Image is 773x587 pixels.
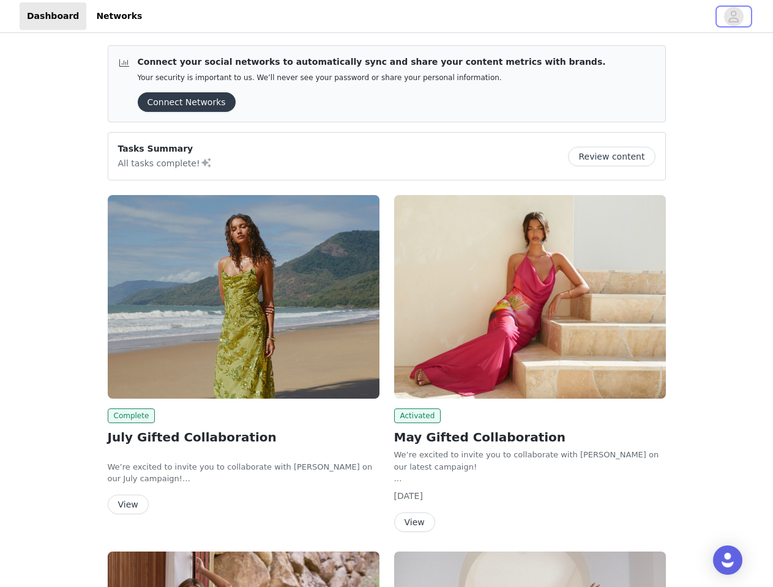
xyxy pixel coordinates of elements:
[108,408,155,423] span: Complete
[108,461,379,485] p: We’re excited to invite you to collaborate with [PERSON_NAME] on our July campaign!
[728,7,739,26] div: avatar
[118,155,212,170] p: All tasks complete!
[118,142,212,155] p: Tasks Summary
[89,2,149,30] a: Networks
[394,512,435,532] button: View
[108,500,149,509] a: View
[108,428,379,446] h2: July Gifted Collaboration
[20,2,86,30] a: Dashboard
[138,73,606,83] p: Your security is important to us. We’ll never see your password or share your personal information.
[394,518,435,527] a: View
[394,491,423,501] span: [DATE]
[394,449,666,473] p: We’re excited to invite you to collaborate with [PERSON_NAME] on our latest campaign!
[108,195,379,399] img: Peppermayo USA
[713,545,742,575] div: Open Intercom Messenger
[138,92,236,112] button: Connect Networks
[394,195,666,399] img: Peppermayo USA
[394,428,666,446] h2: May Gifted Collaboration
[568,147,655,166] button: Review content
[138,56,606,68] p: Connect your social networks to automatically sync and share your content metrics with brands.
[394,408,441,423] span: Activated
[108,495,149,514] button: View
